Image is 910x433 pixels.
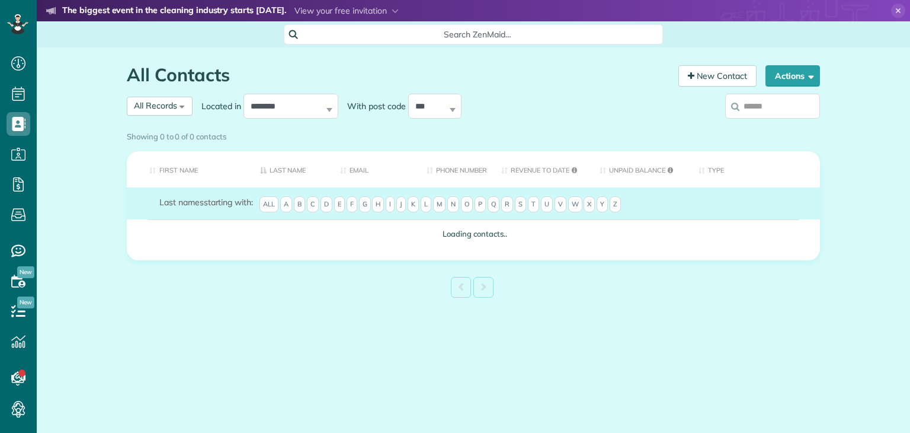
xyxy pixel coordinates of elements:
[331,151,418,187] th: Email: activate to sort column ascending
[17,266,34,278] span: New
[475,196,486,213] span: P
[62,5,286,18] strong: The biggest event in the cleaning industry starts [DATE].
[408,196,419,213] span: K
[347,196,357,213] span: F
[338,100,408,112] label: With post code
[461,196,473,213] span: O
[193,100,243,112] label: Located in
[386,196,395,213] span: I
[433,196,446,213] span: M
[127,219,820,249] td: Loading contacts..
[765,65,820,87] button: Actions
[134,100,177,111] span: All Records
[307,196,319,213] span: C
[678,65,757,87] a: New Contact
[584,196,595,213] span: X
[568,196,582,213] span: W
[528,196,539,213] span: T
[610,196,621,213] span: Z
[259,196,278,213] span: All
[396,196,406,213] span: J
[597,196,608,213] span: Y
[591,151,690,187] th: Unpaid Balance: activate to sort column ascending
[418,151,492,187] th: Phone number: activate to sort column ascending
[501,196,513,213] span: R
[127,126,820,142] div: Showing 0 to 0 of 0 contacts
[159,196,253,208] label: starting with:
[541,196,553,213] span: U
[488,196,499,213] span: Q
[372,196,384,213] span: H
[447,196,459,213] span: N
[334,196,345,213] span: E
[690,151,820,187] th: Type: activate to sort column ascending
[17,297,34,308] span: New
[321,196,332,213] span: D
[159,197,204,208] span: Last names
[127,151,251,187] th: First Name: activate to sort column ascending
[555,196,566,213] span: V
[421,196,431,213] span: L
[251,151,332,187] th: Last Name: activate to sort column descending
[515,196,526,213] span: S
[294,196,305,213] span: B
[280,196,292,213] span: A
[359,196,371,213] span: G
[127,65,669,85] h1: All Contacts
[492,151,591,187] th: Revenue to Date: activate to sort column ascending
